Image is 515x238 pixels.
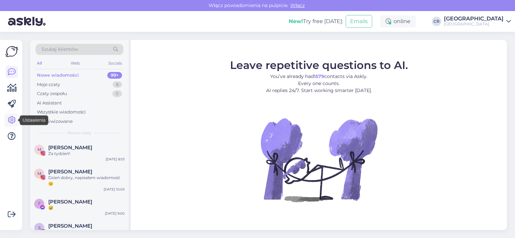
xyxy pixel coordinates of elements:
div: CR [432,17,441,26]
div: 0 [112,90,122,97]
div: [GEOGRAPHIC_DATA] [444,16,504,21]
div: Dzień dobry, napisałam wiadomość 😊 [48,175,125,187]
div: [GEOGRAPHIC_DATA] [444,21,504,27]
p: You’ve already had contacts via Askly. Every one counts. AI replies 24/7. Start working smarter [... [230,73,408,94]
div: [DATE] 8:53 [106,157,125,162]
div: All [36,59,43,68]
b: New! [289,18,303,24]
div: Moje czaty [37,81,60,88]
a: [GEOGRAPHIC_DATA][GEOGRAPHIC_DATA] [444,16,511,27]
span: Monika Kowalewska [48,169,92,175]
div: AI Assistant [37,100,62,106]
button: Emails [346,15,372,28]
span: Галина Попова [48,199,92,205]
span: S [38,225,41,230]
span: Małgorzata K [48,145,92,151]
span: M [38,147,41,152]
div: 8 [113,81,122,88]
div: Zarchiwizowane [37,118,73,125]
div: Socials [107,59,123,68]
div: Za tydzień! [48,151,125,157]
b: 1579 [314,73,324,79]
div: [DATE] 10:05 [104,187,125,192]
span: Nowe czaty [68,130,92,136]
div: 99+ [107,72,122,79]
div: 😅 [48,205,125,211]
div: [DATE] 9:00 [105,211,125,216]
span: Г [38,201,41,206]
div: Wszystkie wiadomości [37,109,86,115]
span: Leave repetitive questions to AI. [230,59,408,72]
span: Sylwia Tomczak [48,223,92,229]
div: Ustawienia [20,115,48,125]
div: Web [69,59,81,68]
div: online [380,15,416,27]
span: M [38,171,41,176]
img: Askly Logo [5,45,18,58]
div: Try free [DATE]: [289,17,343,25]
span: Szukaj klientów [42,46,78,53]
span: Włącz [288,2,307,8]
div: Nowe wiadomości [37,72,79,79]
div: Czaty zespołu [37,90,67,97]
img: No Chat active [259,99,379,220]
